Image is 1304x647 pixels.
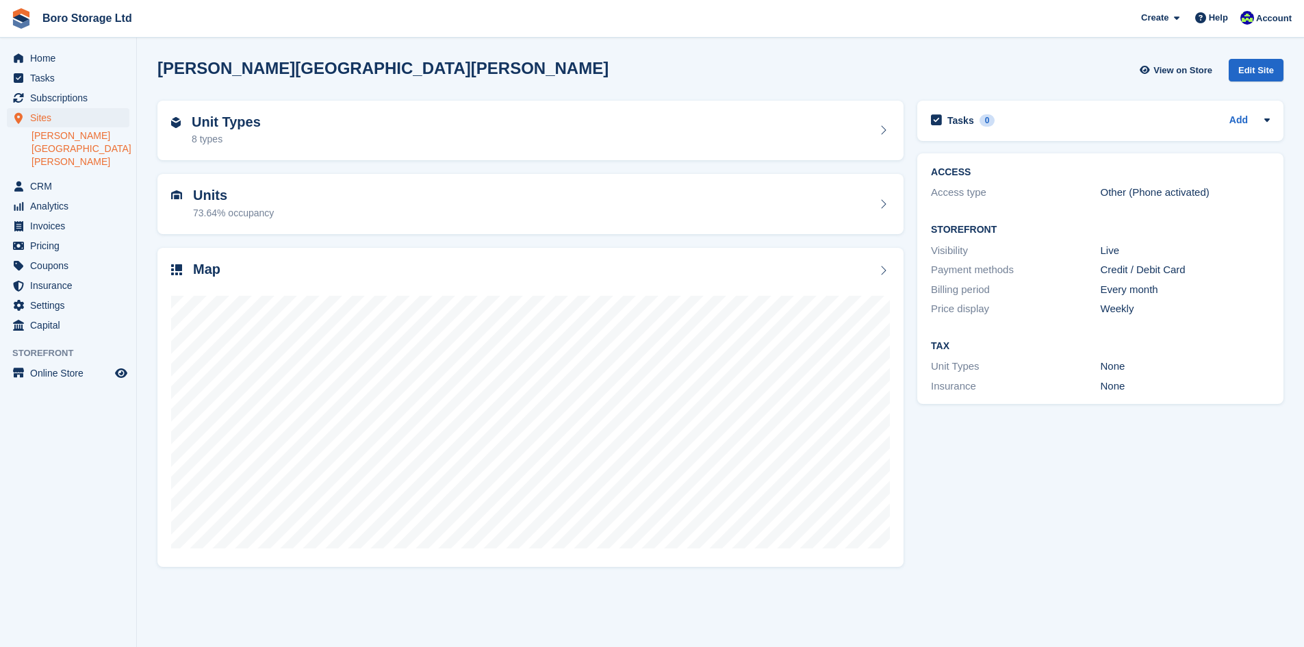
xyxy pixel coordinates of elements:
[931,262,1100,278] div: Payment methods
[1229,113,1248,129] a: Add
[171,264,182,275] img: map-icn-33ee37083ee616e46c38cad1a60f524a97daa1e2b2c8c0bc3eb3415660979fc1.svg
[7,236,129,255] a: menu
[931,379,1100,394] div: Insurance
[30,177,112,196] span: CRM
[7,177,129,196] a: menu
[1101,243,1270,259] div: Live
[1101,185,1270,201] div: Other (Phone activated)
[7,108,129,127] a: menu
[30,316,112,335] span: Capital
[192,114,261,130] h2: Unit Types
[931,185,1100,201] div: Access type
[980,114,995,127] div: 0
[11,8,31,29] img: stora-icon-8386f47178a22dfd0bd8f6a31ec36ba5ce8667c1dd55bd0f319d3a0aa187defe.svg
[157,174,904,234] a: Units 73.64% occupancy
[157,101,904,161] a: Unit Types 8 types
[1141,11,1168,25] span: Create
[931,167,1270,178] h2: ACCESS
[1101,379,1270,394] div: None
[193,206,274,220] div: 73.64% occupancy
[7,256,129,275] a: menu
[113,365,129,381] a: Preview store
[30,364,112,383] span: Online Store
[931,301,1100,317] div: Price display
[193,262,220,277] h2: Map
[30,276,112,295] span: Insurance
[931,359,1100,375] div: Unit Types
[1240,11,1254,25] img: Tobie Hillier
[31,129,129,168] a: [PERSON_NAME][GEOGRAPHIC_DATA][PERSON_NAME]
[1101,359,1270,375] div: None
[7,49,129,68] a: menu
[30,196,112,216] span: Analytics
[7,364,129,383] a: menu
[7,196,129,216] a: menu
[7,68,129,88] a: menu
[931,225,1270,236] h2: Storefront
[1229,59,1283,87] a: Edit Site
[193,188,274,203] h2: Units
[30,108,112,127] span: Sites
[157,59,609,77] h2: [PERSON_NAME][GEOGRAPHIC_DATA][PERSON_NAME]
[1138,59,1218,81] a: View on Store
[1256,12,1292,25] span: Account
[7,276,129,295] a: menu
[7,296,129,315] a: menu
[7,88,129,107] a: menu
[1101,282,1270,298] div: Every month
[30,236,112,255] span: Pricing
[30,88,112,107] span: Subscriptions
[30,49,112,68] span: Home
[1229,59,1283,81] div: Edit Site
[30,216,112,236] span: Invoices
[1153,64,1212,77] span: View on Store
[1209,11,1228,25] span: Help
[931,341,1270,352] h2: Tax
[931,282,1100,298] div: Billing period
[947,114,974,127] h2: Tasks
[1101,262,1270,278] div: Credit / Debit Card
[30,68,112,88] span: Tasks
[12,346,136,360] span: Storefront
[157,248,904,568] a: Map
[192,132,261,147] div: 8 types
[931,243,1100,259] div: Visibility
[7,316,129,335] a: menu
[30,296,112,315] span: Settings
[1101,301,1270,317] div: Weekly
[171,117,181,128] img: unit-type-icn-2b2737a686de81e16bb02015468b77c625bbabd49415b5ef34ead5e3b44a266d.svg
[171,190,182,200] img: unit-icn-7be61d7bf1b0ce9d3e12c5938cc71ed9869f7b940bace4675aadf7bd6d80202e.svg
[37,7,138,29] a: Boro Storage Ltd
[30,256,112,275] span: Coupons
[7,216,129,236] a: menu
